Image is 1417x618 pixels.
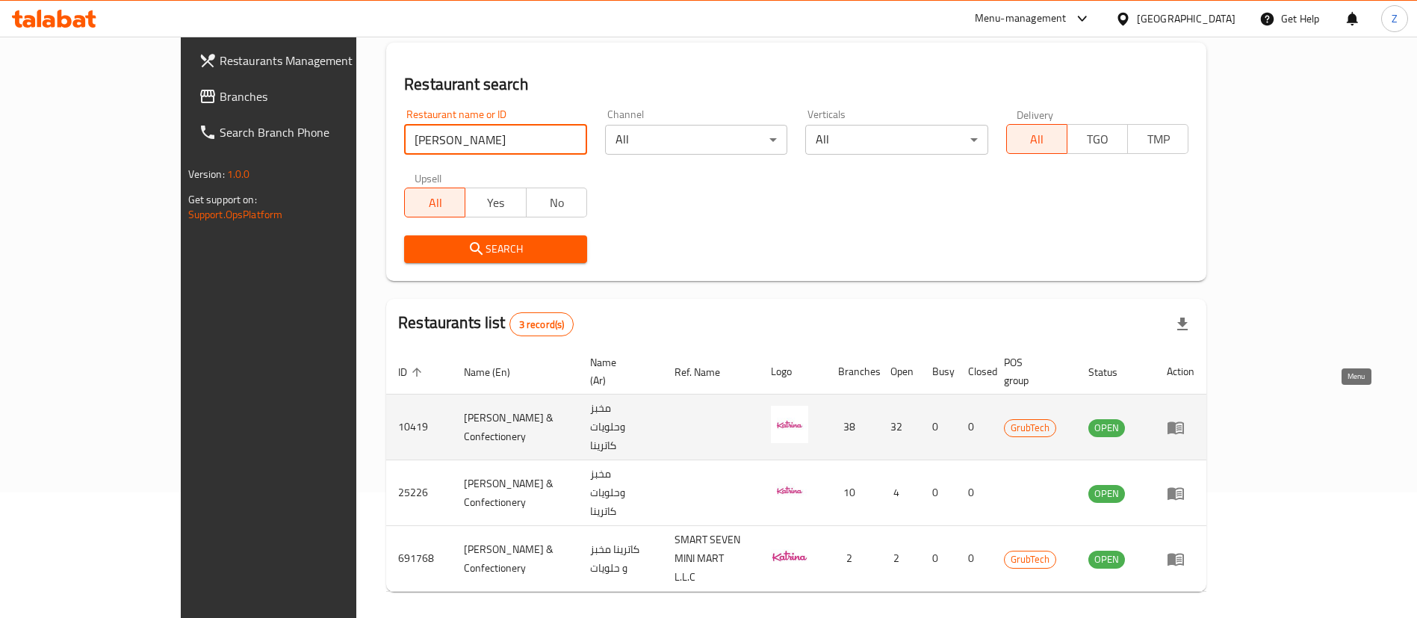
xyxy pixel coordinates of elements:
span: Yes [471,192,520,214]
span: TGO [1073,129,1122,150]
th: Branches [826,349,878,395]
label: Upsell [415,173,442,183]
h2: Restaurants list [398,312,574,336]
span: GrubTech [1005,551,1055,568]
td: 2 [826,526,878,592]
span: POS group [1004,353,1059,389]
span: Ref. Name [675,363,739,381]
span: Name (En) [464,363,530,381]
button: TGO [1067,124,1128,154]
div: OPEN [1088,485,1125,503]
img: Katrina Sweets & Confectionery [771,472,808,509]
span: Version: [188,164,225,184]
th: Action [1155,349,1206,395]
td: SMART SEVEN MINI MART L.L.C [663,526,759,592]
span: GrubTech [1005,419,1055,436]
table: enhanced table [386,349,1206,592]
div: Export file [1165,306,1200,342]
div: Menu [1167,550,1194,568]
img: Katrina Sweets & Confectionery [771,537,808,575]
td: كاترينا مخبز و حلويات [578,526,663,592]
a: Support.OpsPlatform [188,205,283,224]
th: Logo [759,349,826,395]
td: 0 [920,395,956,460]
span: 3 record(s) [510,318,574,332]
span: Get support on: [188,190,257,209]
td: 4 [878,460,920,526]
span: Branches [220,87,406,105]
span: Name (Ar) [590,353,645,389]
span: OPEN [1088,485,1125,502]
span: No [533,192,581,214]
input: Search for restaurant name or ID.. [404,125,587,155]
span: Search [416,240,575,259]
span: 1.0.0 [227,164,250,184]
div: [GEOGRAPHIC_DATA] [1137,10,1235,27]
td: 0 [956,395,992,460]
div: Total records count [509,312,574,336]
div: All [605,125,788,155]
div: OPEN [1088,419,1125,437]
button: No [526,188,587,217]
a: Search Branch Phone [187,114,418,150]
td: 10 [826,460,878,526]
td: [PERSON_NAME] & Confectionery [452,460,577,526]
div: Menu [1167,484,1194,502]
td: 38 [826,395,878,460]
div: All [805,125,988,155]
td: 0 [920,460,956,526]
span: Z [1392,10,1398,27]
span: Status [1088,363,1137,381]
span: All [411,192,459,214]
td: 0 [956,526,992,592]
a: Restaurants Management [187,43,418,78]
div: Menu-management [975,10,1067,28]
button: Search [404,235,587,263]
td: 32 [878,395,920,460]
span: Restaurants Management [220,52,406,69]
button: Yes [465,188,526,217]
td: [PERSON_NAME] & Confectionery [452,526,577,592]
th: Closed [956,349,992,395]
th: Busy [920,349,956,395]
td: مخبز وحلويات كاترينا [578,460,663,526]
td: مخبز وحلويات كاترينا [578,395,663,460]
span: OPEN [1088,551,1125,568]
td: 0 [956,460,992,526]
h2: Restaurant search [404,73,1188,96]
span: Search Branch Phone [220,123,406,141]
a: Branches [187,78,418,114]
span: TMP [1134,129,1182,150]
button: All [1006,124,1067,154]
button: TMP [1127,124,1188,154]
span: ID [398,363,427,381]
label: Delivery [1017,109,1054,120]
button: All [404,188,465,217]
td: 691768 [386,526,452,592]
td: 2 [878,526,920,592]
td: 25226 [386,460,452,526]
span: OPEN [1088,419,1125,436]
td: [PERSON_NAME] & Confectionery [452,395,577,460]
td: 10419 [386,395,452,460]
th: Open [878,349,920,395]
img: Katrina Sweets & Confectionery [771,406,808,443]
span: All [1013,129,1061,150]
td: 0 [920,526,956,592]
